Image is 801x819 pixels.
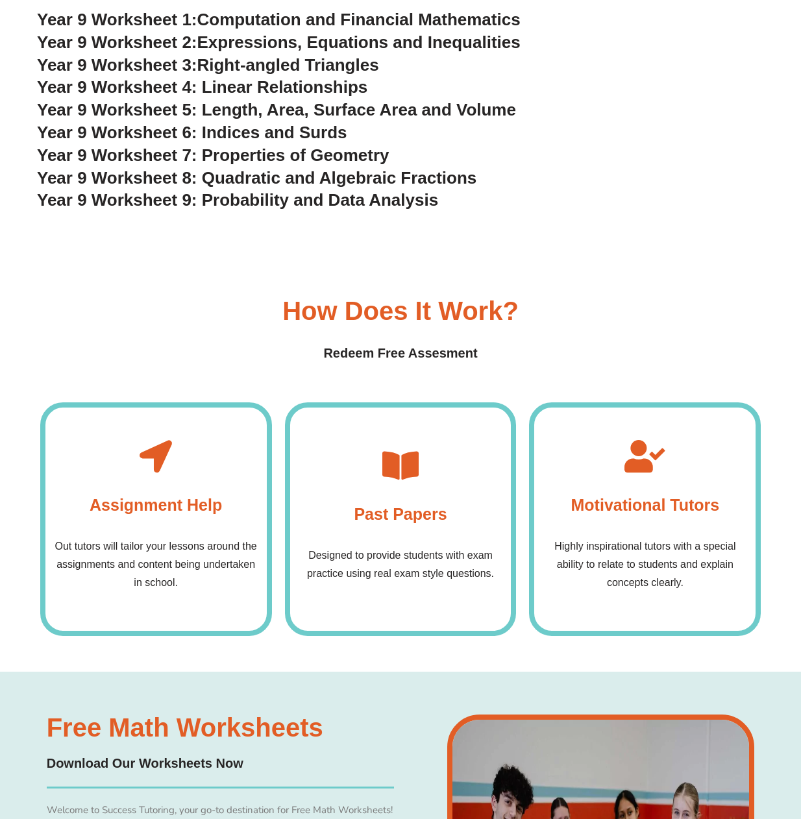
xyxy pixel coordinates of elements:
a: Year 9 Worksheet 8: Quadratic and Algebraic Fractions [37,168,476,188]
h4: Assignment Help [90,492,222,518]
span: Year 9 Worksheet 3: [37,55,197,75]
h4: Download Our Worksheets Now [47,753,394,774]
h4: Redeem Free Assesment [40,343,761,363]
h3: Free Math Worksheets [47,715,394,740]
a: Year 9 Worksheet 4: Linear Relationships [37,77,367,97]
a: Year 9 Worksheet 1:Computation and Financial Mathematics [37,10,521,29]
a: Year 9 Worksheet 9: Probability and Data Analysis [37,190,438,210]
a: Year 9 Worksheet 3:Right-angled Triangles [37,55,379,75]
span: Year 9 Worksheet 1: [37,10,197,29]
p: Highly inspirational tutors with a special ability to relate to students and explain concepts cle... [541,537,749,592]
iframe: Chat Widget [584,672,801,819]
h4: Motivational Tutors [571,492,720,518]
h3: How Does it Work? [282,298,519,324]
h4: Past Papers [354,501,447,527]
a: Year 9 Worksheet 5: Length, Area, Surface Area and Volume [37,100,516,119]
a: Year 9 Worksheet 6: Indices and Surds [37,123,347,142]
p: Out tutors will tailor your lessons around the assignments and content being undertaken in school. [52,537,260,592]
span: Expressions, Equations and Inequalities [197,32,521,52]
span: Year 9 Worksheet 2: [37,32,197,52]
span: Right-angled Triangles [197,55,379,75]
a: Year 9 Worksheet 2:Expressions, Equations and Inequalities [37,32,521,52]
a: Year 9 Worksheet 7: Properties of Geometry [37,145,389,165]
span: Computation and Financial Mathematics [197,10,521,29]
p: Designed to provide students with exam practice using real exam style questions. [297,546,505,583]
